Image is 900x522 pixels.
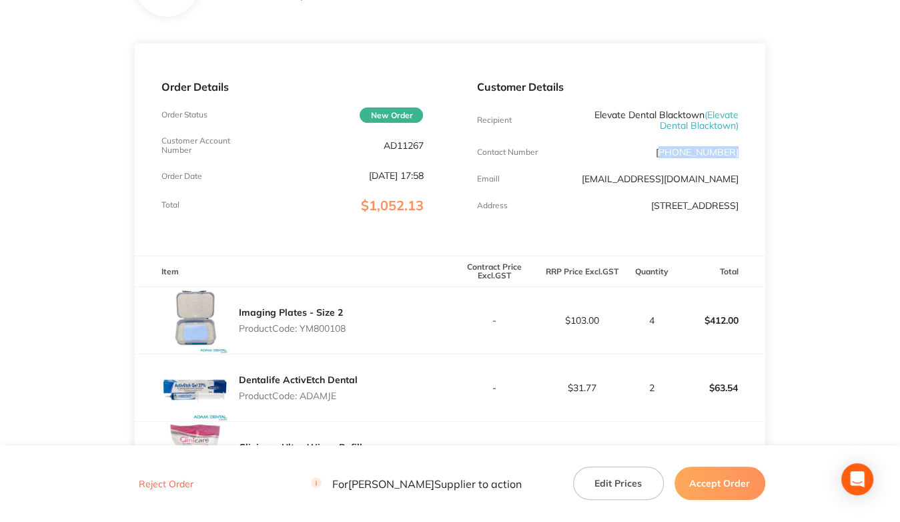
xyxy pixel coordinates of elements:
[450,382,537,393] p: -
[677,439,764,471] p: $49.75
[677,372,764,404] p: $63.54
[368,170,423,181] p: [DATE] 17:58
[476,81,738,93] p: Customer Details
[476,115,511,125] p: Recipient
[450,315,537,326] p: -
[651,200,739,211] p: [STREET_ADDRESS]
[476,201,507,210] p: Address
[239,323,346,334] p: Product Code: YM800108
[539,315,626,326] p: $103.00
[161,172,202,181] p: Order Date
[161,136,249,155] p: Customer Account Number
[476,174,499,184] p: Emaill
[538,256,626,287] th: RRP Price Excl. GST
[360,107,423,123] span: New Order
[161,287,228,354] img: MW92azF3Nw
[135,256,450,287] th: Item
[674,467,765,500] button: Accept Order
[135,478,197,490] button: Reject Order
[383,140,423,151] p: AD11267
[239,390,358,401] p: Product Code: ADAMJE
[660,109,739,132] span: ( Elevate Dental Blacktown )
[161,110,207,119] p: Order Status
[161,422,228,489] img: NmxiZnpxMg
[360,197,423,214] span: $1,052.13
[450,256,538,287] th: Contract Price Excl. GST
[311,477,522,490] p: For [PERSON_NAME] Supplier to action
[564,109,738,131] p: Elevate Dental Blacktown
[627,315,677,326] p: 4
[656,147,739,158] p: [PHONE_NUMBER]
[161,354,228,421] img: aWhndXI5eA
[582,173,739,185] a: [EMAIL_ADDRESS][DOMAIN_NAME]
[677,304,764,336] p: $412.00
[161,200,179,210] p: Total
[539,382,626,393] p: $31.77
[573,467,664,500] button: Edit Prices
[627,382,677,393] p: 2
[677,256,765,287] th: Total
[161,81,423,93] p: Order Details
[841,463,873,495] div: Open Intercom Messenger
[239,306,343,318] a: Imaging Plates - Size 2
[239,441,362,453] a: Clinicare Ultra Wipes Refill
[476,148,537,157] p: Contact Number
[626,256,677,287] th: Quantity
[239,374,358,386] a: Dentalife ActivEtch Dental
